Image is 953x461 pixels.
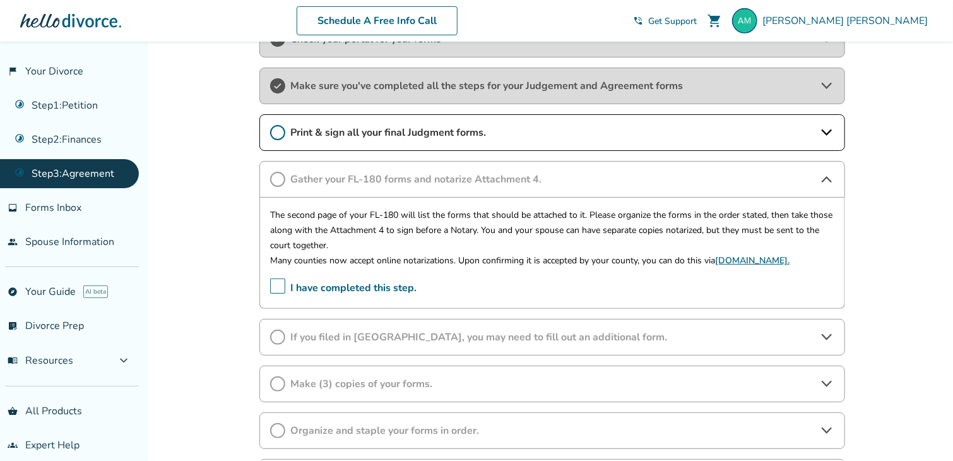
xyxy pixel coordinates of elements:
span: explore [8,287,18,297]
iframe: Chat Widget [890,400,953,461]
span: phone_in_talk [633,16,643,26]
span: shopping_cart [707,13,722,28]
span: list_alt_check [8,321,18,331]
img: antoine.mkblinds@gmail.com [732,8,757,33]
span: people [8,237,18,247]
a: phone_in_talkGet Support [633,15,697,27]
a: Schedule A Free Info Call [297,6,458,35]
span: Print & sign all your final Judgment forms. [290,126,814,140]
span: Resources [8,354,73,368]
span: If you filed in [GEOGRAPHIC_DATA], you may need to fill out an additional form. [290,330,814,344]
span: [PERSON_NAME] [PERSON_NAME] [762,14,933,28]
span: I have completed this step. [270,278,417,298]
span: AI beta [83,285,108,298]
span: Make sure you've completed all the steps for your Judgement and Agreement forms [290,79,814,93]
span: Make (3) copies of your forms. [290,377,814,391]
p: Many counties now accept online notarizations. Upon confirming it is accepted by your county, you... [270,253,834,268]
span: Organize and staple your forms in order. [290,424,814,438]
span: shopping_basket [8,406,18,416]
span: menu_book [8,356,18,366]
span: groups [8,440,18,450]
span: inbox [8,203,18,213]
p: The second page of your FL-180 will list the forms that should be attached to it. Please organize... [270,208,834,253]
span: Get Support [648,15,697,27]
a: [DOMAIN_NAME]. [715,254,790,266]
span: flag_2 [8,66,18,76]
span: expand_more [116,353,131,368]
span: Forms Inbox [25,201,81,215]
span: Gather your FL-180 forms and notarize Attachment 4. [290,172,814,186]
